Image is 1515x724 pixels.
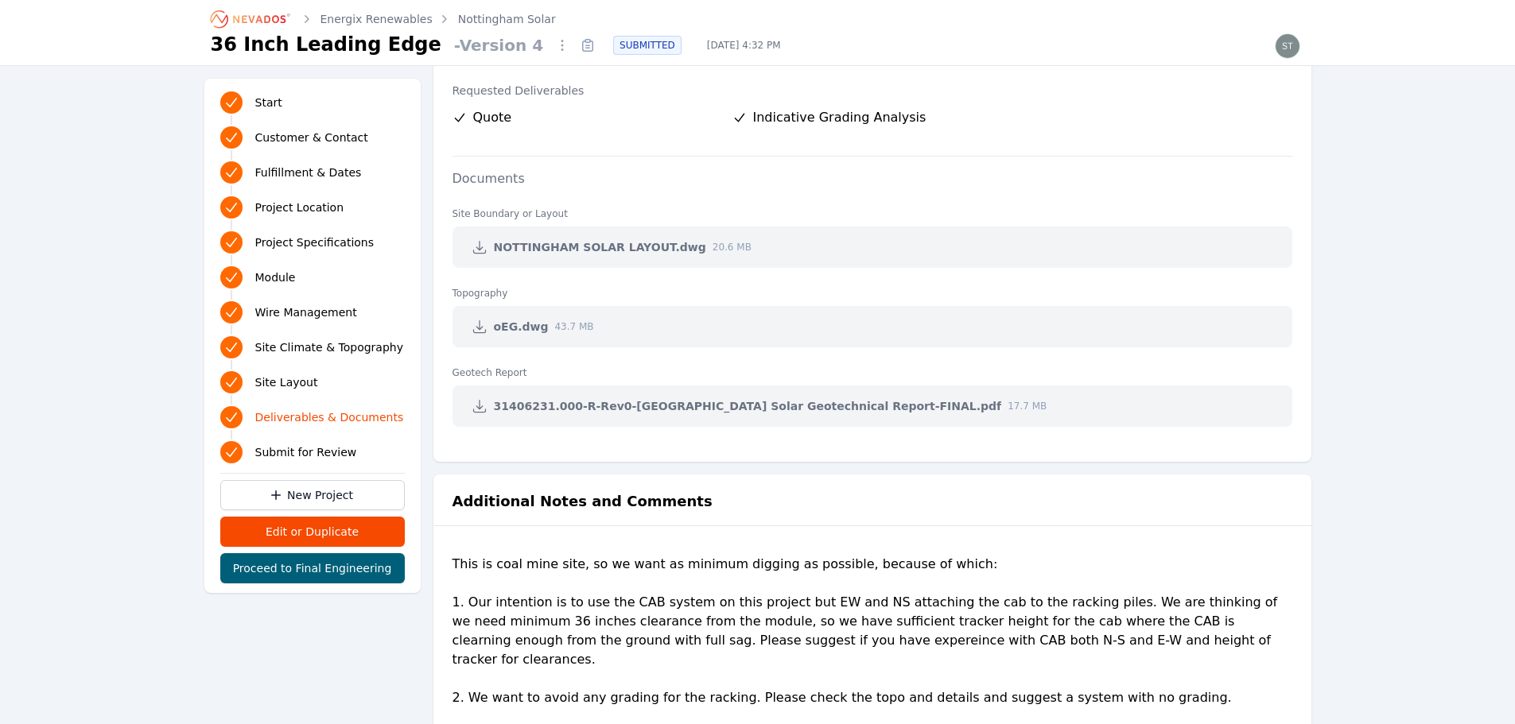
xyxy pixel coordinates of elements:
[453,490,713,513] h2: Additional Notes and Comments
[255,444,357,460] span: Submit for Review
[453,354,1292,379] dt: Geotech Report
[320,11,433,27] a: Energix Renewables
[453,83,1292,99] label: Requested Deliverables
[211,6,556,32] nav: Breadcrumb
[255,374,318,390] span: Site Layout
[453,274,1292,300] dt: Topography
[255,409,404,425] span: Deliverables & Documents
[753,108,926,127] span: Indicative Grading Analysis
[211,32,441,57] h1: 36 Inch Leading Edge
[255,199,344,215] span: Project Location
[255,165,362,180] span: Fulfillment & Dates
[448,34,550,56] span: - Version 4
[1008,400,1047,412] span: 17.7 MB
[220,517,405,547] button: Edit or Duplicate
[255,130,368,145] span: Customer & Contact
[494,398,1002,414] span: 31406231.000-R-Rev0-[GEOGRAPHIC_DATA] Solar Geotechnical Report-FINAL.pdf
[220,480,405,510] a: New Project
[1275,33,1300,59] img: steve.mustaro@nevados.solar
[613,36,682,55] div: SUBMITTED
[433,171,544,186] label: Documents
[494,319,549,335] span: oEG.dwg
[255,234,375,250] span: Project Specifications
[473,108,512,127] span: Quote
[255,304,357,320] span: Wire Management
[554,320,593,333] span: 43.7 MB
[255,339,403,355] span: Site Climate & Topography
[220,553,405,583] button: Proceed to Final Engineering
[458,11,556,27] a: Nottingham Solar
[453,195,1292,220] dt: Site Boundary or Layout
[220,88,405,467] nav: Progress
[453,555,1292,720] div: This is coal mine site, so we want as minimum digging as possible, because of which: 1. Our inten...
[694,39,794,52] span: [DATE] 4:32 PM
[713,241,752,254] span: 20.6 MB
[255,269,296,285] span: Module
[255,95,282,110] span: Start
[494,239,706,255] span: NOTTINGHAM SOLAR LAYOUT.dwg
